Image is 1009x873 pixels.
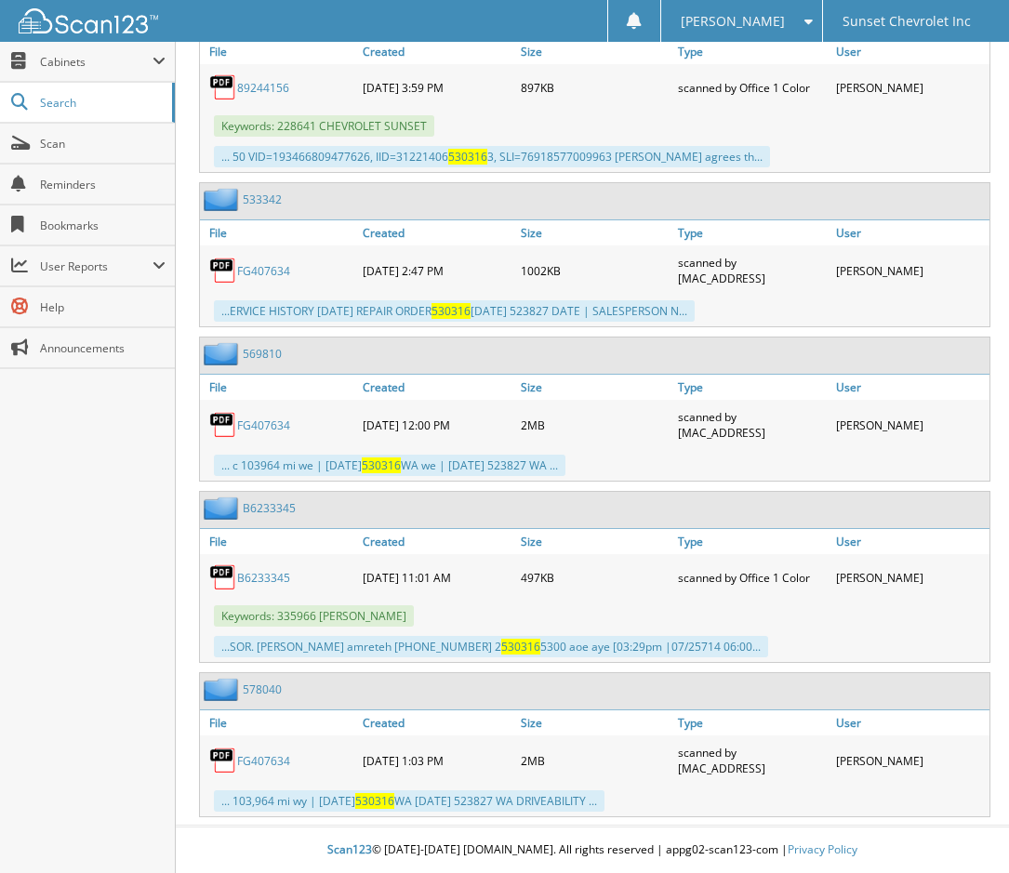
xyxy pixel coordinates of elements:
a: Type [673,220,831,245]
span: Keywords: 228641 CHEVROLET SUNSET [214,115,434,137]
span: Keywords: 335966 [PERSON_NAME] [214,605,414,627]
div: [DATE] 11:01 AM [358,559,516,596]
div: ... 50 VID=193466809477626, IID=31221406 3, SLI=76918577009963 [PERSON_NAME] agrees th... [214,146,770,167]
span: 530316 [362,457,401,473]
div: scanned by [MAC_ADDRESS] [673,404,831,445]
div: [PERSON_NAME] [831,404,989,445]
div: 897KB [516,69,674,106]
span: Sunset Chevrolet Inc [843,16,971,27]
a: Size [516,710,674,735]
img: folder2.png [204,342,243,365]
a: 89244156 [237,80,289,96]
iframe: Chat Widget [916,784,1009,873]
a: User [831,529,989,554]
a: User [831,375,989,400]
a: Created [358,39,516,64]
span: Scan123 [327,841,372,857]
a: FG407634 [237,753,290,769]
span: Scan [40,136,166,152]
a: FG407634 [237,263,290,279]
a: File [200,529,358,554]
img: scan123-logo-white.svg [19,8,158,33]
div: [PERSON_NAME] [831,740,989,781]
a: Size [516,529,674,554]
div: ...ERVICE HISTORY [DATE] REPAIR ORDER [DATE] 523827 DATE | SALESPERSON N... [214,300,695,322]
a: FG407634 [237,417,290,433]
div: 497KB [516,559,674,596]
div: 2MB [516,740,674,781]
div: ... c 103964 mi we | [DATE] WA we | [DATE] 523827 WA ... [214,455,565,476]
div: [DATE] 3:59 PM [358,69,516,106]
div: © [DATE]-[DATE] [DOMAIN_NAME]. All rights reserved | appg02-scan123-com | [176,827,1009,873]
img: folder2.png [204,678,243,701]
div: [PERSON_NAME] [831,250,989,291]
span: User Reports [40,258,153,274]
a: Created [358,710,516,735]
div: 2MB [516,404,674,445]
a: User [831,710,989,735]
span: Cabinets [40,54,153,70]
span: Search [40,95,163,111]
div: ...SOR. [PERSON_NAME] amreteh [PHONE_NUMBER] 2 5300 aoe aye [03:29pm |07/25714 06:00... [214,636,768,657]
div: [DATE] 2:47 PM [358,250,516,291]
img: PDF.png [209,563,237,591]
img: folder2.png [204,188,243,211]
img: PDF.png [209,747,237,774]
a: User [831,220,989,245]
span: 530316 [501,639,540,655]
div: [PERSON_NAME] [831,69,989,106]
img: PDF.png [209,73,237,101]
div: [DATE] 1:03 PM [358,740,516,781]
span: Help [40,299,166,315]
span: 530316 [355,793,394,809]
div: ... 103,964 mi wy | [DATE] WA [DATE] 523827 WA DRIVEABILITY ... [214,790,604,812]
div: scanned by [MAC_ADDRESS] [673,740,831,781]
span: 530316 [431,303,471,319]
img: PDF.png [209,411,237,439]
a: File [200,39,358,64]
a: 578040 [243,681,282,697]
a: Size [516,220,674,245]
a: Type [673,529,831,554]
div: scanned by Office 1 Color [673,69,831,106]
span: 530316 [448,149,487,165]
a: Created [358,220,516,245]
span: Reminders [40,177,166,192]
span: [PERSON_NAME] [681,16,785,27]
a: File [200,375,358,400]
div: scanned by Office 1 Color [673,559,831,596]
a: Type [673,375,831,400]
img: folder2.png [204,496,243,520]
a: Type [673,39,831,64]
span: Announcements [40,340,166,356]
a: Size [516,39,674,64]
a: 533342 [243,192,282,207]
a: Privacy Policy [788,841,857,857]
a: Created [358,529,516,554]
a: User [831,39,989,64]
div: scanned by [MAC_ADDRESS] [673,250,831,291]
a: File [200,710,358,735]
a: Type [673,710,831,735]
a: B6233345 [237,570,290,586]
a: B6233345 [243,500,296,516]
div: [PERSON_NAME] [831,559,989,596]
span: Bookmarks [40,218,166,233]
div: 1002KB [516,250,674,291]
div: [DATE] 12:00 PM [358,404,516,445]
a: 569810 [243,346,282,362]
img: PDF.png [209,257,237,284]
a: Created [358,375,516,400]
a: Size [516,375,674,400]
a: File [200,220,358,245]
